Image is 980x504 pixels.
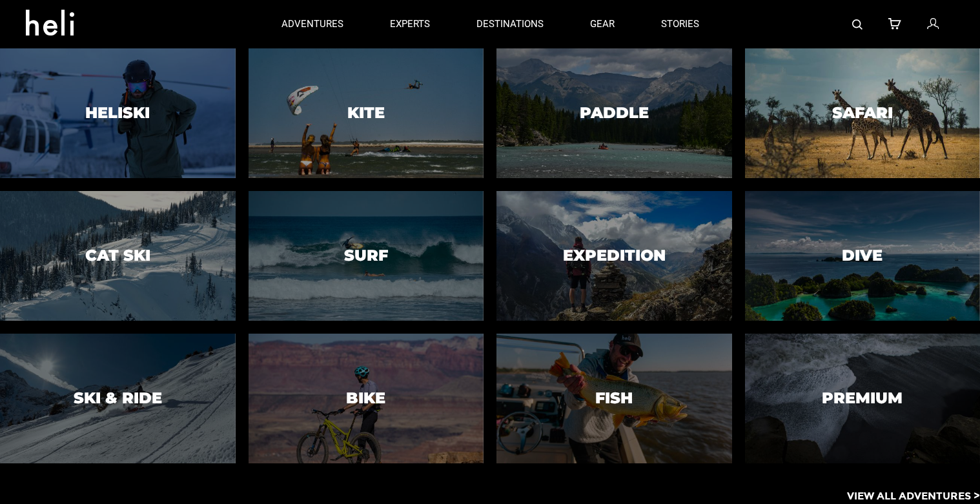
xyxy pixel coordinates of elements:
h3: Dive [842,247,883,264]
h3: Bike [346,390,385,407]
p: destinations [476,17,544,31]
img: search-bar-icon.svg [852,19,863,30]
h3: Paddle [580,105,649,121]
h3: Premium [822,390,903,407]
h3: Kite [347,105,385,121]
h3: Cat Ski [85,247,150,264]
p: adventures [281,17,343,31]
h3: Expedition [563,247,666,264]
p: View All Adventures > [847,489,980,504]
h3: Safari [832,105,893,121]
h3: Ski & Ride [74,390,162,407]
h3: Heliski [85,105,150,121]
p: experts [390,17,430,31]
h3: Fish [595,390,633,407]
h3: Surf [344,247,388,264]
